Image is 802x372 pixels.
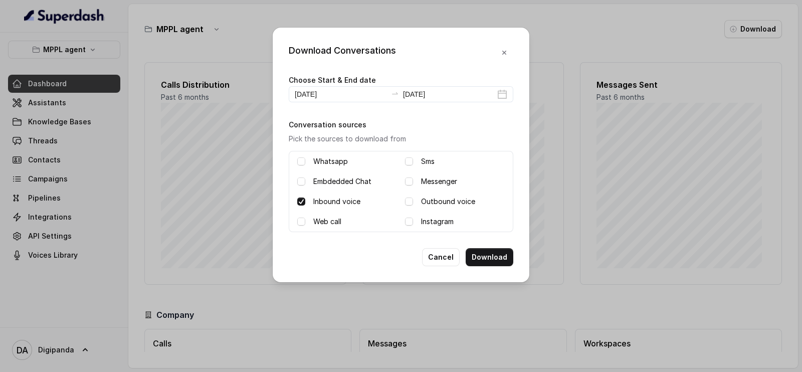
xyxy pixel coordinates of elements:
button: Download [466,248,513,266]
label: Conversation sources [289,120,366,129]
label: Messenger [421,175,457,188]
input: Start date [295,89,387,100]
label: Instagram [421,216,454,228]
label: Embdedded Chat [313,175,371,188]
p: Pick the sources to download from [289,133,513,145]
label: Sms [421,155,435,167]
span: to [391,89,399,97]
input: End date [403,89,495,100]
span: swap-right [391,89,399,97]
label: Whatsapp [313,155,348,167]
label: Choose Start & End date [289,76,376,84]
label: Web call [313,216,341,228]
label: Outbound voice [421,196,475,208]
div: Download Conversations [289,44,396,62]
button: Cancel [422,248,460,266]
label: Inbound voice [313,196,360,208]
